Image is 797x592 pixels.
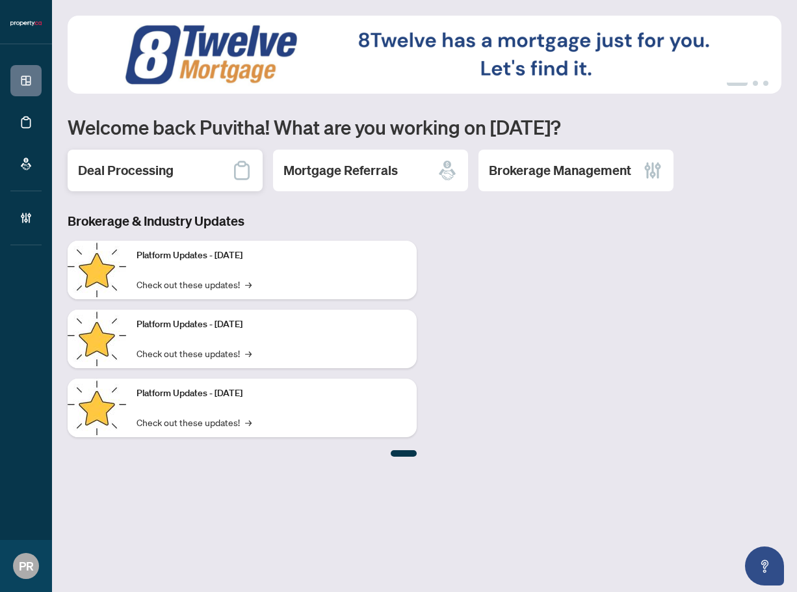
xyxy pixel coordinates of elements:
[745,546,784,585] button: Open asap
[727,81,748,86] button: 1
[68,16,781,94] img: Slide 0
[137,415,252,429] a: Check out these updates!→
[68,241,126,299] img: Platform Updates - July 21, 2025
[137,249,406,263] p: Platform Updates - [DATE]
[137,277,252,291] a: Check out these updates!→
[10,20,42,27] img: logo
[245,277,252,291] span: →
[19,557,34,575] span: PR
[137,346,252,360] a: Check out these updates!→
[283,161,398,180] h2: Mortgage Referrals
[137,317,406,332] p: Platform Updates - [DATE]
[753,81,758,86] button: 2
[68,114,781,139] h1: Welcome back Puvitha! What are you working on [DATE]?
[137,386,406,401] p: Platform Updates - [DATE]
[245,346,252,360] span: →
[68,310,126,368] img: Platform Updates - July 8, 2025
[68,212,417,230] h3: Brokerage & Industry Updates
[68,379,126,437] img: Platform Updates - June 23, 2025
[245,415,252,429] span: →
[489,161,631,180] h2: Brokerage Management
[78,161,174,180] h2: Deal Processing
[763,81,768,86] button: 3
